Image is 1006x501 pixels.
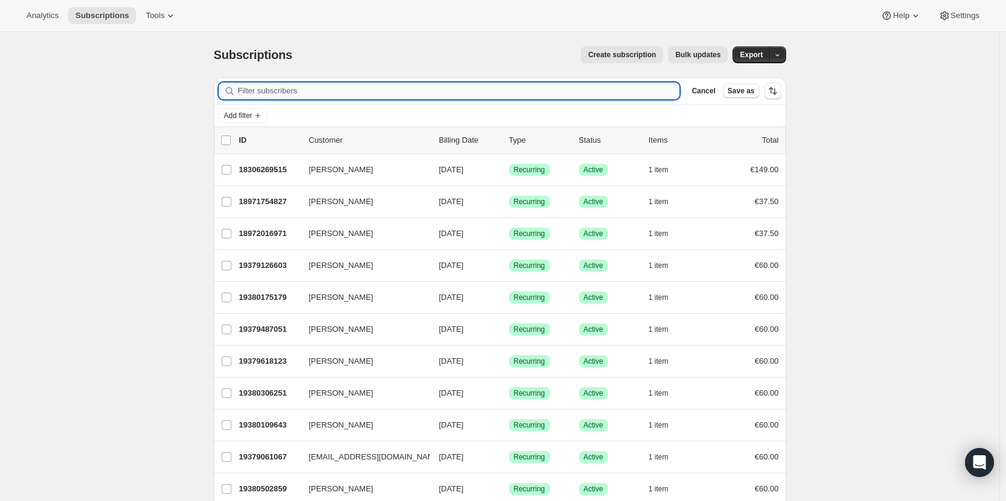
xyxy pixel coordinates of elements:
span: [PERSON_NAME] [309,228,373,240]
span: Help [893,11,909,20]
button: 1 item [649,449,682,465]
span: Active [584,325,604,334]
span: €60.00 [755,452,779,461]
div: 19379487051[PERSON_NAME][DATE]SuccessRecurringSuccessActive1 item€60.00 [239,321,779,338]
p: 18971754827 [239,196,299,208]
p: 19379618123 [239,355,299,367]
input: Filter subscribers [238,82,680,99]
span: [DATE] [439,261,464,270]
button: [PERSON_NAME] [302,288,422,307]
span: Active [584,261,604,270]
span: 1 item [649,165,669,175]
button: Settings [931,7,987,24]
button: [PERSON_NAME] [302,224,422,243]
span: Subscriptions [214,48,293,61]
button: 1 item [649,481,682,497]
p: Status [579,134,639,146]
div: IDCustomerBilling DateTypeStatusItemsTotal [239,134,779,146]
p: 19380109643 [239,419,299,431]
span: €37.50 [755,229,779,238]
button: 1 item [649,161,682,178]
span: Recurring [514,420,545,430]
span: [PERSON_NAME] [309,323,373,335]
span: Active [584,356,604,366]
button: Tools [139,7,184,24]
div: 19380175179[PERSON_NAME][DATE]SuccessRecurringSuccessActive1 item€60.00 [239,289,779,306]
span: 1 item [649,452,669,462]
button: [PERSON_NAME] [302,160,422,179]
div: 18306269515[PERSON_NAME][DATE]SuccessRecurringSuccessActive1 item€149.00 [239,161,779,178]
span: Active [584,452,604,462]
span: €60.00 [755,293,779,302]
p: 18306269515 [239,164,299,176]
p: 19380306251 [239,387,299,399]
span: 1 item [649,420,669,430]
span: €149.00 [751,165,779,174]
button: Help [873,7,928,24]
span: €60.00 [755,261,779,270]
button: Cancel [687,84,720,98]
span: [DATE] [439,388,464,397]
span: 1 item [649,293,669,302]
button: 1 item [649,225,682,242]
p: 18972016971 [239,228,299,240]
button: Analytics [19,7,66,24]
span: Recurring [514,325,545,334]
span: Recurring [514,484,545,494]
p: Billing Date [439,134,499,146]
p: ID [239,134,299,146]
span: Recurring [514,261,545,270]
span: [PERSON_NAME] [309,483,373,495]
span: Active [584,165,604,175]
span: Save as [728,86,755,96]
button: 1 item [649,257,682,274]
span: Export [740,50,763,60]
span: Active [584,388,604,398]
span: Create subscription [588,50,656,60]
span: [DATE] [439,197,464,206]
div: 18972016971[PERSON_NAME][DATE]SuccessRecurringSuccessActive1 item€37.50 [239,225,779,242]
button: Create subscription [581,46,663,63]
span: €60.00 [755,484,779,493]
div: Type [509,134,569,146]
span: Active [584,484,604,494]
p: Customer [309,134,430,146]
span: Recurring [514,356,545,366]
span: 1 item [649,197,669,207]
button: [PERSON_NAME] [302,479,422,499]
div: 19380306251[PERSON_NAME][DATE]SuccessRecurringSuccessActive1 item€60.00 [239,385,779,402]
span: [DATE] [439,484,464,493]
span: Recurring [514,388,545,398]
div: 19379126603[PERSON_NAME][DATE]SuccessRecurringSuccessActive1 item€60.00 [239,257,779,274]
button: Save as [723,84,760,98]
button: Subscriptions [68,7,136,24]
span: Active [584,293,604,302]
button: [PERSON_NAME] [302,192,422,211]
span: [DATE] [439,356,464,366]
div: Open Intercom Messenger [965,448,994,477]
span: €60.00 [755,356,779,366]
button: 1 item [649,321,682,338]
span: [DATE] [439,293,464,302]
span: [EMAIL_ADDRESS][DOMAIN_NAME] [309,451,442,463]
span: [PERSON_NAME] [309,260,373,272]
span: Recurring [514,165,545,175]
p: Total [762,134,778,146]
span: [PERSON_NAME] [309,196,373,208]
button: 1 item [649,353,682,370]
span: Bulk updates [675,50,720,60]
button: [PERSON_NAME] [302,256,422,275]
span: Tools [146,11,164,20]
span: €37.50 [755,197,779,206]
div: 19380109643[PERSON_NAME][DATE]SuccessRecurringSuccessActive1 item€60.00 [239,417,779,434]
button: [PERSON_NAME] [302,352,422,371]
span: 1 item [649,388,669,398]
div: 19379061067[EMAIL_ADDRESS][DOMAIN_NAME][DATE]SuccessRecurringSuccessActive1 item€60.00 [239,449,779,465]
span: [DATE] [439,165,464,174]
span: [DATE] [439,452,464,461]
span: Recurring [514,229,545,238]
span: [PERSON_NAME] [309,387,373,399]
p: 19379061067 [239,451,299,463]
button: 1 item [649,385,682,402]
span: Active [584,420,604,430]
